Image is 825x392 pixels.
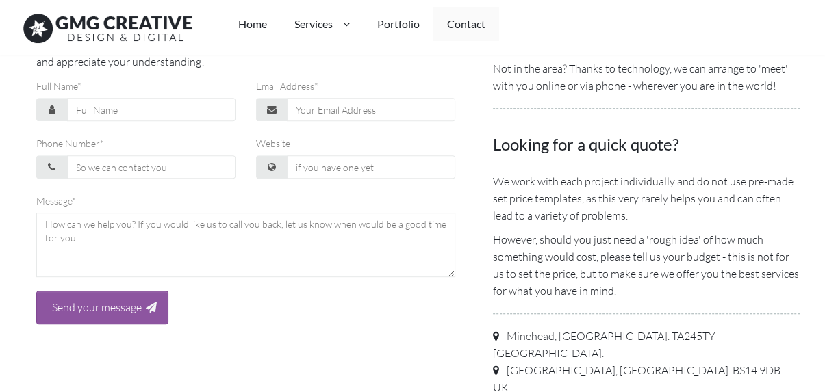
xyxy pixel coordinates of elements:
input: So we can contact you [67,155,236,179]
label: Full Name* [36,77,81,94]
label: Email Address* [256,77,318,94]
span: Looking for a quick quote? [493,136,679,153]
p: However, should you just need a 'rough idea' of how much something would cost, please tell us you... [493,231,800,300]
a: Portfolio [364,7,433,41]
label: Phone Number* [36,135,104,152]
input: if you have one yet [287,155,455,179]
a: Contact [433,7,499,41]
label: Message* [36,192,76,209]
p: We work with each project individually and do not use pre-made set price templates, as this very ... [493,173,800,224]
a: Services [281,7,364,41]
img: Give Me Gimmicks logo [23,7,194,48]
label: Website [256,135,290,152]
p: Not in the area? Thanks to technology, we can arrange to 'meet' with you online or via phone - wh... [493,60,800,94]
input: Send your message [48,298,146,317]
input: Your Email Address [287,98,455,121]
input: Full Name [67,98,236,121]
a: Home [225,7,281,41]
